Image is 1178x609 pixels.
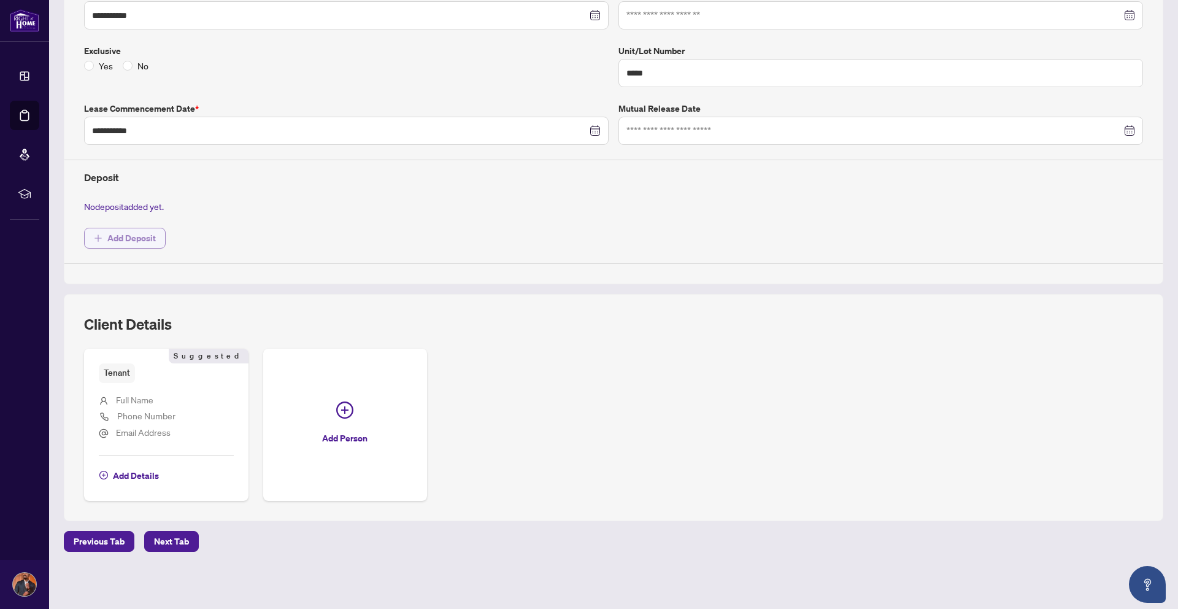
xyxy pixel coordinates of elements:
span: Add Deposit [107,228,156,248]
img: Profile Icon [13,573,36,596]
span: Full Name [116,394,153,405]
span: Yes [94,59,118,72]
span: plus-circle [99,471,108,479]
span: Email Address [116,427,171,438]
button: Open asap [1129,566,1166,603]
button: Add Deposit [84,228,166,249]
span: Previous Tab [74,532,125,551]
span: No deposit added yet. [84,201,164,212]
span: No [133,59,153,72]
span: Next Tab [154,532,189,551]
label: Unit/Lot Number [618,44,1143,58]
button: Next Tab [144,531,199,552]
span: plus-circle [336,401,353,419]
img: logo [10,9,39,32]
span: Suggested [169,349,248,363]
span: Phone Number [117,410,175,421]
label: Mutual Release Date [618,102,1143,115]
span: Add Person [322,429,368,448]
h4: Deposit [84,170,1143,185]
label: Lease Commencement Date [84,102,609,115]
button: Add Details [99,465,160,486]
span: Tenant [99,363,135,382]
label: Exclusive [84,44,609,58]
button: Add Person [263,349,428,500]
span: plus [94,234,102,242]
h2: Client Details [84,314,172,334]
span: Add Details [113,466,159,486]
button: Previous Tab [64,531,134,552]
